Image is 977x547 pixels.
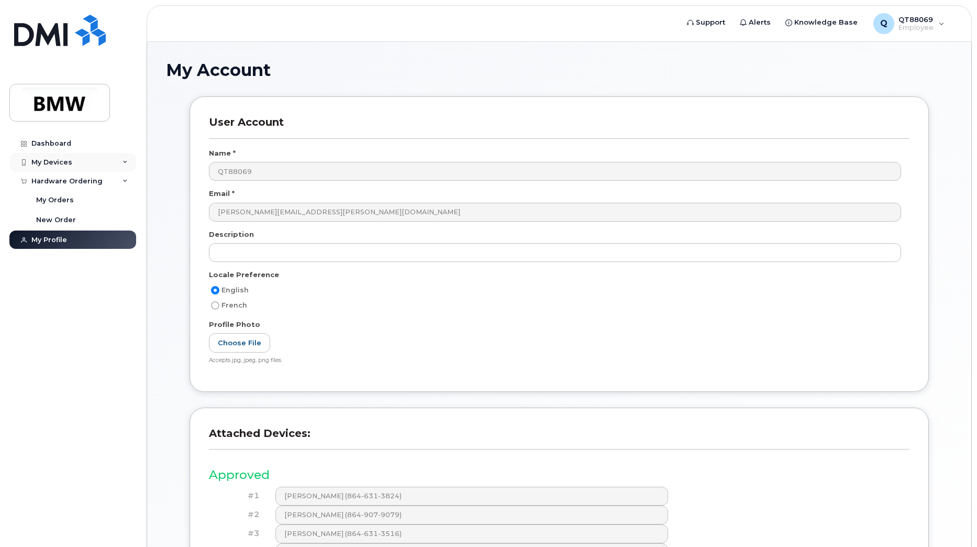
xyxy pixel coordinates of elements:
span: French [221,301,247,309]
iframe: Messenger Launcher [931,501,969,539]
label: Locale Preference [209,270,279,280]
h3: Attached Devices: [209,427,909,450]
h1: My Account [166,61,952,79]
label: Email * [209,189,235,199]
label: Profile Photo [209,320,260,330]
h3: Approved [209,468,909,482]
h3: User Account [209,116,909,138]
label: Description [209,229,254,239]
h4: #2 [217,510,260,519]
label: Choose File [209,333,270,353]
h4: #1 [217,491,260,500]
h4: #3 [217,529,260,538]
input: French [211,301,219,310]
label: Name * [209,148,236,158]
input: English [211,286,219,294]
div: Accepts jpg, jpeg, png files [209,357,901,365]
span: English [221,286,249,294]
